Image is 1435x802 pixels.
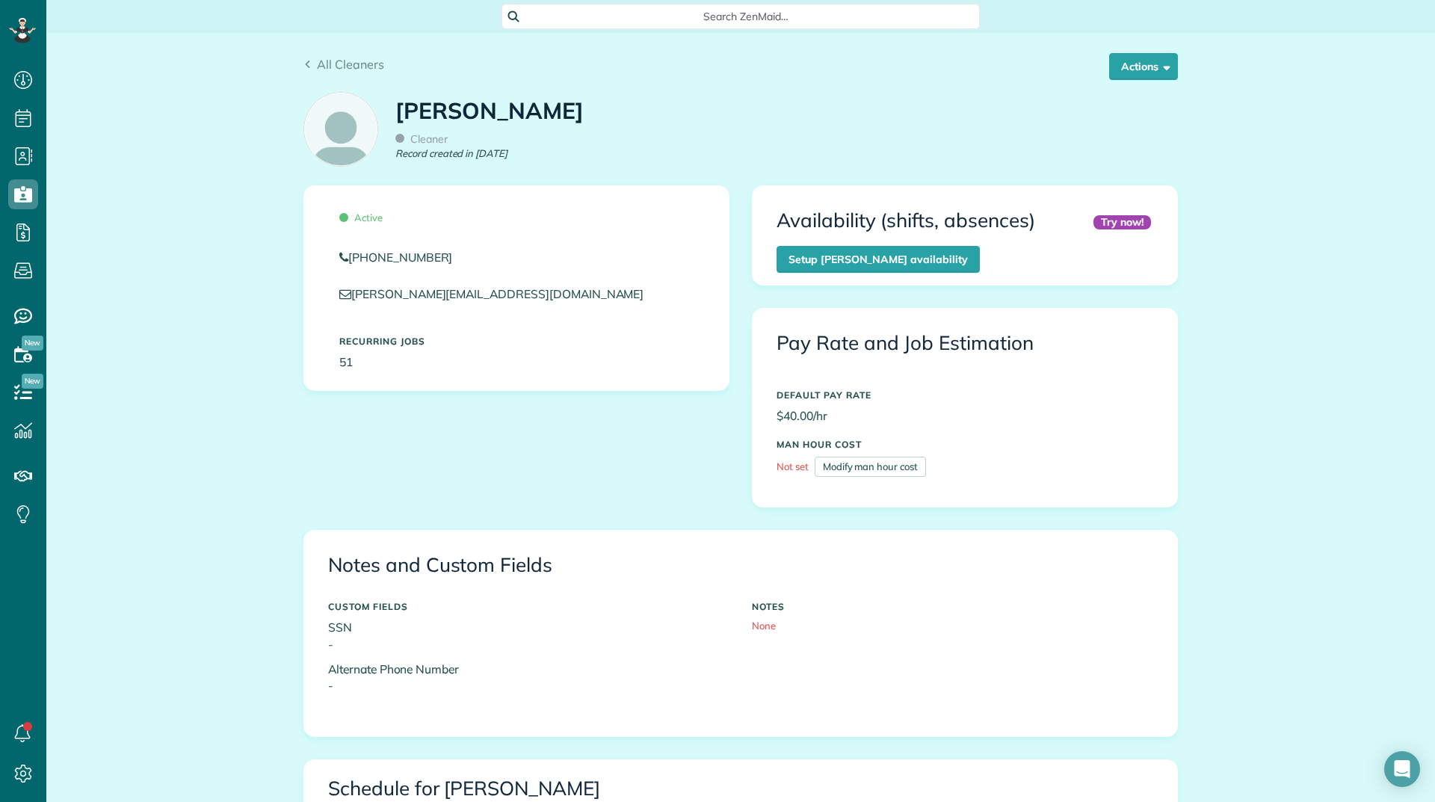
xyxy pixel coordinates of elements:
a: All Cleaners [303,55,384,73]
a: Modify man hour cost [815,457,926,477]
h3: Schedule for [PERSON_NAME] [328,778,1153,800]
span: Cleaner [395,132,448,146]
h5: DEFAULT PAY RATE [777,390,1153,400]
span: Active [339,212,383,223]
span: Not set [777,460,809,472]
span: All Cleaners [317,57,384,72]
p: Alternate Phone Number - [328,661,729,695]
a: [PERSON_NAME][EMAIL_ADDRESS][DOMAIN_NAME] [339,286,658,301]
span: New [22,336,43,351]
h5: MAN HOUR COST [777,439,1153,449]
span: None [752,620,776,632]
h1: [PERSON_NAME] [395,99,584,123]
a: Setup [PERSON_NAME] availability [777,246,980,273]
div: Open Intercom Messenger [1384,751,1420,787]
div: Try now! [1093,215,1151,229]
h5: NOTES [752,602,1153,611]
p: SSN - [328,619,729,653]
p: $40.00/hr [777,407,1153,425]
h3: Availability (shifts, absences) [777,210,1035,232]
img: employee_icon-c2f8239691d896a72cdd9dc41cfb7b06f9d69bdd837a2ad469be8ff06ab05b5f.png [304,93,377,166]
h5: Recurring Jobs [339,336,694,346]
h3: Pay Rate and Job Estimation [777,333,1153,354]
h5: CUSTOM FIELDS [328,602,729,611]
a: [PHONE_NUMBER] [339,249,694,266]
h3: Notes and Custom Fields [328,555,1153,576]
p: 51 [339,354,694,371]
button: Actions [1109,53,1178,80]
span: New [22,374,43,389]
em: Record created in [DATE] [395,146,507,161]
